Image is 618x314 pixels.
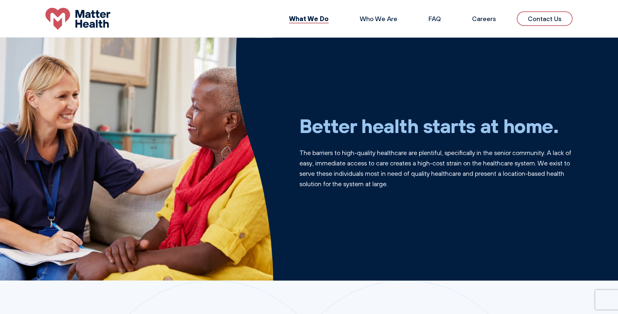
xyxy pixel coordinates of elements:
p: The barriers to high-quality healthcare are plentiful, specifically in the senior community. A la... [299,148,573,189]
a: Contact Us [517,11,573,26]
a: FAQ [429,15,441,23]
h1: Better health starts at home. [299,114,573,137]
a: What We Do [289,14,329,23]
a: Careers [472,15,496,23]
a: Who We Are [360,15,397,23]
